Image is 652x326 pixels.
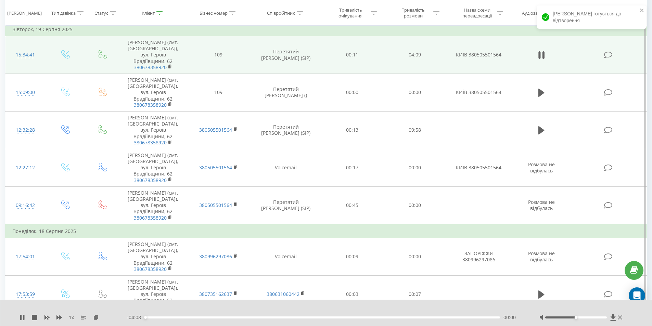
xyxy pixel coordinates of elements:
[12,199,39,212] div: 09:16:42
[186,36,251,74] td: 109
[640,8,644,14] button: close
[127,314,144,321] span: - 04:08
[144,316,147,319] div: Accessibility label
[12,48,39,62] div: 15:34:41
[142,10,155,16] div: Клієнт
[537,5,647,29] div: [PERSON_NAME] готується до відтворення
[575,316,577,319] div: Accessibility label
[384,74,446,112] td: 00:00
[321,74,384,112] td: 00:00
[503,314,516,321] span: 00:00
[199,253,232,260] a: 380996297086
[251,36,321,74] td: Перетятий [PERSON_NAME] (SIP)
[12,250,39,263] div: 17:54:01
[134,266,167,272] a: 380678358920
[251,186,321,224] td: Перетятий [PERSON_NAME] (SIP)
[120,74,186,112] td: [PERSON_NAME] (смт. [GEOGRAPHIC_DATA]), вул. Героїв Врадіївщини, 62
[199,202,232,208] a: 380505501564
[134,64,167,70] a: 380678358920
[51,10,76,16] div: Тип дзвінка
[267,10,295,16] div: Співробітник
[251,238,321,275] td: Voicemail
[134,214,167,221] a: 380678358920
[251,111,321,149] td: Перетятий [PERSON_NAME] (SIP)
[12,123,39,137] div: 12:32:28
[459,7,495,19] div: Назва схеми переадресації
[120,111,186,149] td: [PERSON_NAME] (смт. [GEOGRAPHIC_DATA]), вул. Героїв Врадіївщини, 62
[384,111,446,149] td: 09:58
[321,186,384,224] td: 00:45
[395,7,432,19] div: Тривалість розмови
[120,36,186,74] td: [PERSON_NAME] (смт. [GEOGRAPHIC_DATA]), вул. Героїв Врадіївщини, 62
[120,186,186,224] td: [PERSON_NAME] (смт. [GEOGRAPHIC_DATA]), вул. Героїв Врадіївщини, 62
[94,10,108,16] div: Статус
[528,161,555,174] span: Розмова не відбулась
[321,149,384,186] td: 00:17
[5,23,647,36] td: Вівторок, 19 Серпня 2025
[134,177,167,183] a: 380678358920
[629,287,645,304] div: Open Intercom Messenger
[5,224,647,238] td: Понеділок, 18 Серпня 2025
[446,149,511,186] td: КИЇВ 380505501564
[134,139,167,146] a: 380678358920
[120,275,186,313] td: [PERSON_NAME] (смт. [GEOGRAPHIC_DATA]), вул. Героїв Врадіївщини, 62
[12,288,39,301] div: 17:53:59
[332,7,369,19] div: Тривалість очікування
[384,275,446,313] td: 00:07
[321,36,384,74] td: 00:11
[321,275,384,313] td: 00:03
[384,149,446,186] td: 00:00
[384,238,446,275] td: 00:00
[199,291,232,297] a: 380735162637
[7,10,42,16] div: [PERSON_NAME]
[120,149,186,186] td: [PERSON_NAME] (смт. [GEOGRAPHIC_DATA]), вул. Героїв Врадіївщини, 62
[522,10,565,16] div: Аудіозапис розмови
[384,36,446,74] td: 04:09
[528,250,555,263] span: Розмова не відбулась
[267,291,299,297] a: 380631060442
[251,74,321,112] td: Перетятий [PERSON_NAME] ()
[528,199,555,211] span: Розмова не відбулась
[186,74,251,112] td: 109
[12,86,39,99] div: 15:09:00
[321,111,384,149] td: 00:13
[120,238,186,275] td: [PERSON_NAME] (смт. [GEOGRAPHIC_DATA]), вул. Героїв Врадіївщини, 62
[384,186,446,224] td: 00:00
[251,149,321,186] td: Voicemail
[199,164,232,171] a: 380505501564
[12,161,39,174] div: 12:27:12
[446,74,511,112] td: КИЇВ 380505501564
[69,314,74,321] span: 1 x
[134,102,167,108] a: 380678358920
[199,127,232,133] a: 380505501564
[446,238,511,275] td: ЗАПОРІЖЖЯ 380996297086
[446,36,511,74] td: КИЇВ 380505501564
[200,10,228,16] div: Бізнес номер
[321,238,384,275] td: 00:09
